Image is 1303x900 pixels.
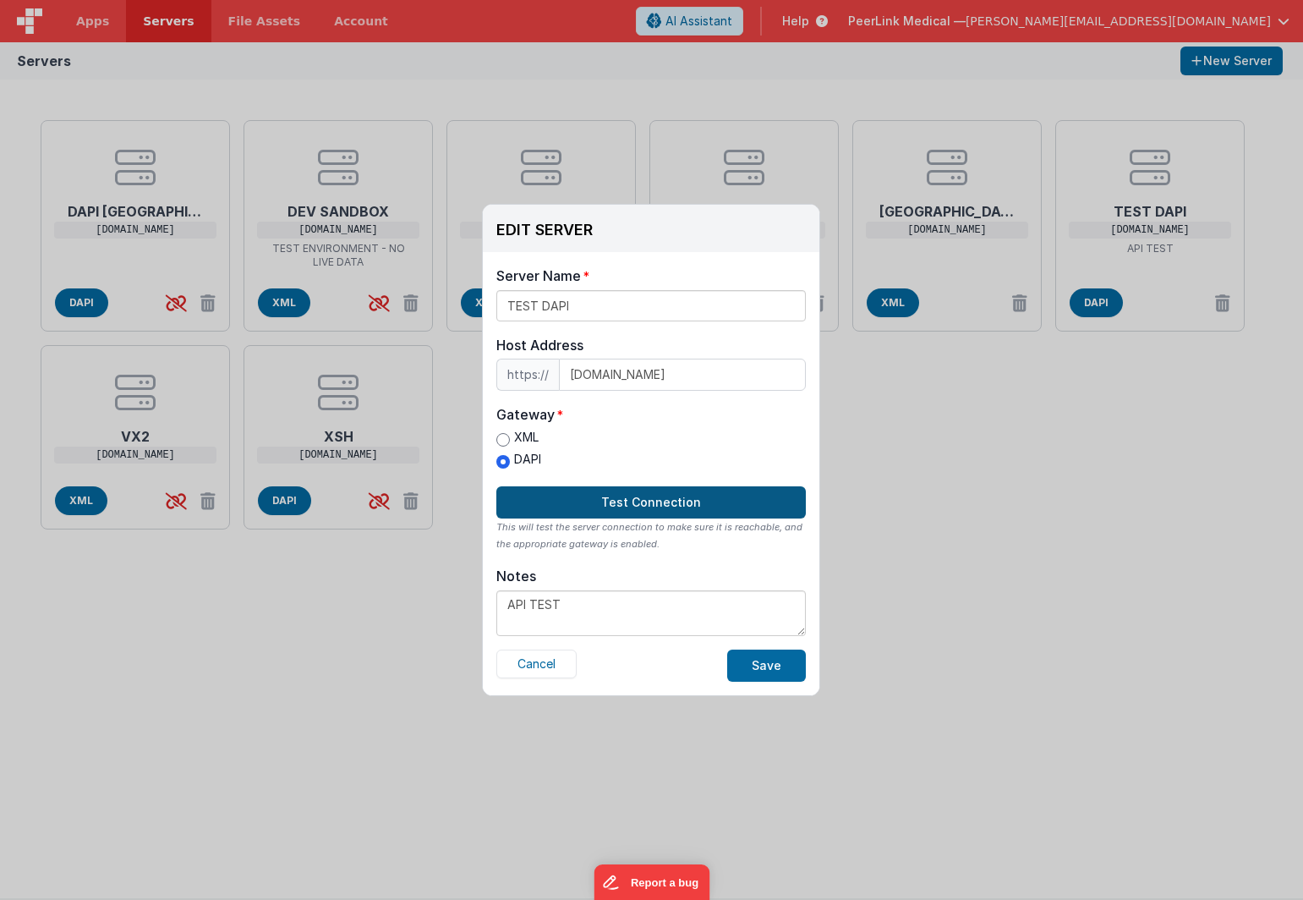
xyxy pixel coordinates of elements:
[496,222,593,239] h3: EDIT SERVER
[496,455,510,469] input: DAPI
[496,433,510,447] input: XML
[727,650,806,682] button: Save
[496,568,536,584] div: Notes
[496,429,541,447] label: XML
[496,404,555,425] div: Gateway
[496,486,806,519] button: Test Connection
[594,864,709,900] iframe: Marker.io feedback button
[496,451,541,469] label: DAPI
[496,290,806,321] input: My Server
[559,359,806,391] input: IP or domain name
[496,519,806,552] div: This will test the server connection to make sure it is reachable, and the appropriate gateway is...
[496,335,806,355] div: Host Address
[496,266,581,286] div: Server Name
[496,359,559,391] span: https://
[496,650,577,678] button: Cancel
